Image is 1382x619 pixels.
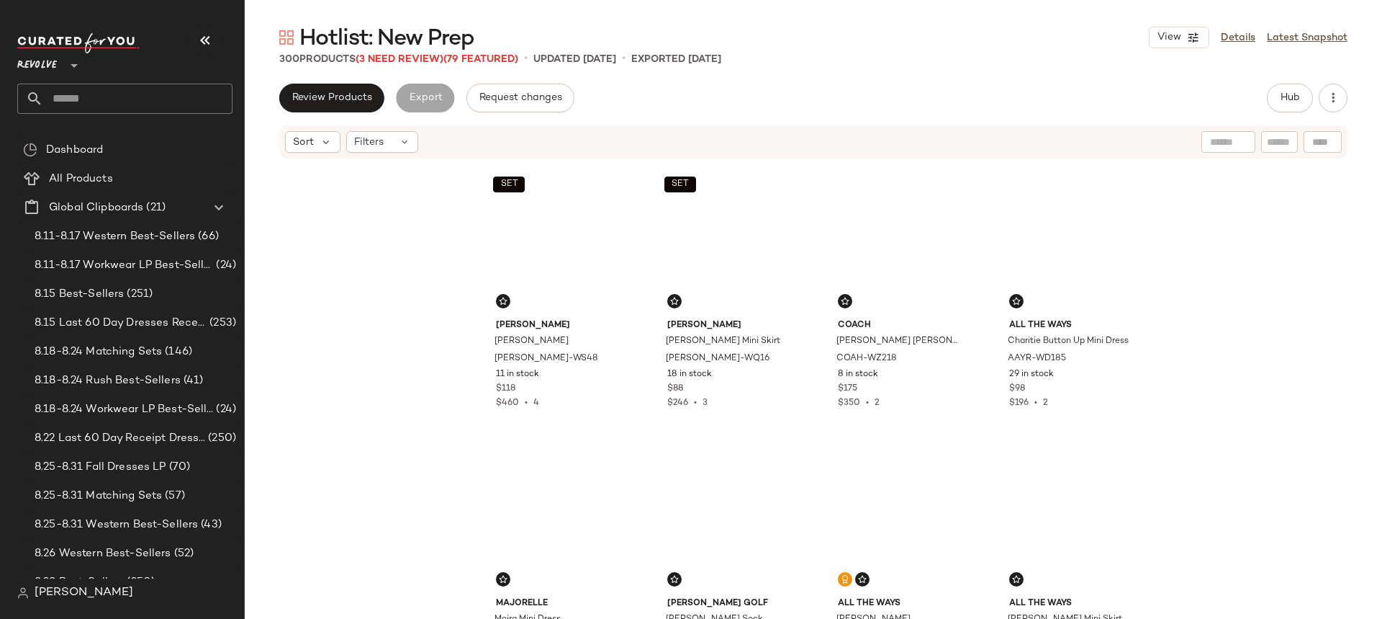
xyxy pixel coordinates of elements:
[279,84,384,112] button: Review Products
[1009,398,1029,408] span: $196
[667,398,688,408] span: $246
[667,597,789,610] span: [PERSON_NAME] Golf
[292,92,372,104] span: Review Products
[1009,383,1025,396] span: $98
[622,50,625,68] span: •
[35,430,205,447] span: 8.22 Last 60 Day Receipt Dresses
[171,545,194,562] span: (52)
[494,335,569,348] span: [PERSON_NAME]
[496,383,515,396] span: $118
[836,335,958,348] span: [PERSON_NAME] [PERSON_NAME]
[17,33,140,53] img: cfy_white_logo.C9jOOHJF.svg
[35,459,166,476] span: 8.25-8.31 Fall Dresses LP
[35,344,162,360] span: 8.18-8.24 Matching Sets
[519,398,533,408] span: •
[1149,27,1209,48] button: View
[35,286,124,303] span: 8.15 Best-Sellers
[49,200,143,216] span: Global Clipboards
[860,398,875,408] span: •
[1009,368,1054,381] span: 29 in stock
[1029,398,1043,408] span: •
[35,517,198,533] span: 8.25-8.31 Western Best-Sellers
[198,517,222,533] span: (43)
[1267,84,1313,112] button: Hub
[1008,352,1066,365] span: AAYR-WD185
[356,54,443,65] span: (3 Need Review)
[166,459,191,476] span: (70)
[124,286,153,303] span: (251)
[354,135,384,150] span: Filters
[671,179,689,190] span: SET
[666,352,769,365] span: [PERSON_NAME]-WQ16
[838,398,860,408] span: $350
[479,92,562,104] span: Request changes
[195,228,219,245] span: (66)
[1012,575,1021,584] img: svg%3e
[838,597,959,610] span: ALL THE WAYS
[836,352,897,365] span: COAH-WZ218
[49,171,113,187] span: All Products
[875,398,880,408] span: 2
[838,368,878,381] span: 8 in stock
[213,401,236,418] span: (24)
[496,398,519,408] span: $460
[162,488,185,504] span: (57)
[143,200,166,216] span: (21)
[162,344,192,360] span: (146)
[670,297,679,306] img: svg%3e
[213,257,236,274] span: (24)
[496,597,618,610] span: MAJORELLE
[181,373,204,389] span: (41)
[524,50,528,68] span: •
[35,545,171,562] span: 8.26 Western Best-Sellers
[1280,92,1300,104] span: Hub
[279,54,299,65] span: 300
[664,177,696,192] button: SET
[23,143,37,157] img: svg%3e
[17,587,29,599] img: svg%3e
[667,319,789,332] span: [PERSON_NAME]
[667,368,712,381] span: 18 in stock
[35,228,195,245] span: 8.11-8.17 Western Best-Sellers
[279,52,518,67] div: Products
[1043,398,1048,408] span: 2
[631,52,721,67] p: Exported [DATE]
[493,177,525,192] button: SET
[533,398,539,408] span: 4
[46,142,103,159] span: Dashboard
[841,575,849,584] img: svg%3e
[299,25,474,53] span: Hotlist: New Prep
[533,52,616,67] p: updated [DATE]
[1012,297,1021,306] img: svg%3e
[35,315,207,331] span: 8.15 Last 60 Day Dresses Receipt
[443,54,518,65] span: (79 Featured)
[670,575,679,584] img: svg%3e
[1267,30,1347,45] a: Latest Snapshot
[496,319,618,332] span: [PERSON_NAME]
[496,368,539,381] span: 11 in stock
[1221,30,1255,45] a: Details
[703,398,708,408] span: 3
[838,319,959,332] span: Coach
[1157,32,1181,43] span: View
[205,430,236,447] span: (250)
[666,335,780,348] span: [PERSON_NAME] Mini Skirt
[500,179,518,190] span: SET
[667,383,683,396] span: $88
[858,575,867,584] img: svg%3e
[1009,319,1131,332] span: ALL THE WAYS
[124,574,155,591] span: (250)
[35,584,133,602] span: [PERSON_NAME]
[207,315,236,331] span: (253)
[838,383,857,396] span: $175
[688,398,703,408] span: •
[293,135,314,150] span: Sort
[35,257,213,274] span: 8.11-8.17 Workwear LP Best-Sellers
[499,297,507,306] img: svg%3e
[35,574,124,591] span: 8.29 Best-Sellers
[35,488,162,504] span: 8.25-8.31 Matching Sets
[35,373,181,389] span: 8.18-8.24 Rush Best-Sellers
[1009,597,1131,610] span: ALL THE WAYS
[279,30,294,45] img: svg%3e
[466,84,574,112] button: Request changes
